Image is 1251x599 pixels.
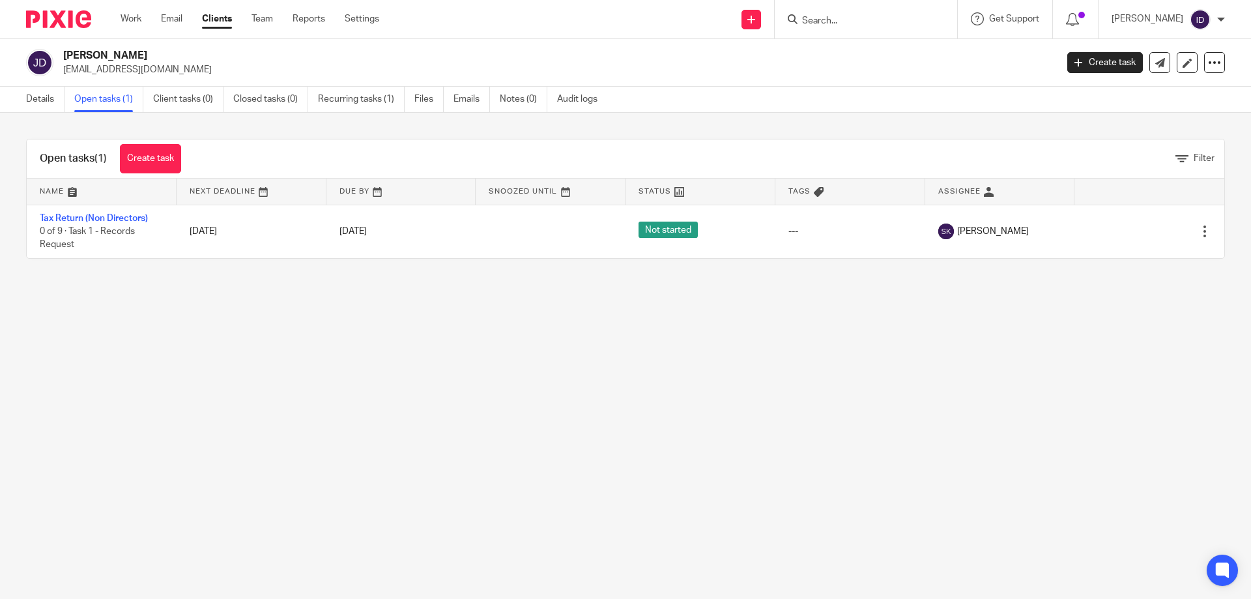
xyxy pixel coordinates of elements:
a: Open tasks (1) [74,87,143,112]
a: Clients [202,12,232,25]
a: Client tasks (0) [153,87,223,112]
a: Email [161,12,182,25]
a: Notes (0) [500,87,547,112]
span: Not started [639,222,698,238]
td: [DATE] [177,205,326,258]
a: Tax Return (Non Directors) [40,214,148,223]
span: (1) [94,153,107,164]
input: Search [801,16,918,27]
a: Files [414,87,444,112]
img: svg%3E [26,49,53,76]
h1: Open tasks [40,152,107,166]
a: Create task [1067,52,1143,73]
h2: [PERSON_NAME] [63,49,851,63]
p: [PERSON_NAME] [1112,12,1183,25]
a: Team [252,12,273,25]
span: Snoozed Until [489,188,557,195]
span: 0 of 9 · Task 1 - Records Request [40,227,135,250]
span: Get Support [989,14,1039,23]
a: Closed tasks (0) [233,87,308,112]
a: Emails [453,87,490,112]
a: Audit logs [557,87,607,112]
span: [DATE] [339,227,367,236]
img: Pixie [26,10,91,28]
p: [EMAIL_ADDRESS][DOMAIN_NAME] [63,63,1048,76]
img: svg%3E [1190,9,1211,30]
span: Tags [788,188,811,195]
span: [PERSON_NAME] [957,225,1029,238]
a: Create task [120,144,181,173]
a: Recurring tasks (1) [318,87,405,112]
div: --- [788,225,912,238]
a: Settings [345,12,379,25]
img: svg%3E [938,224,954,239]
span: Filter [1194,154,1215,163]
a: Details [26,87,65,112]
a: Reports [293,12,325,25]
a: Work [121,12,141,25]
span: Status [639,188,671,195]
